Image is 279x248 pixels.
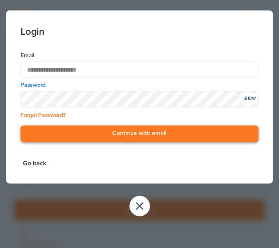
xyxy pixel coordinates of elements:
[20,112,66,119] a: Forgot Password?
[20,52,259,60] label: Email
[241,94,257,104] div: SHOW
[20,91,259,108] input: Input Password
[20,158,49,169] button: Go back
[20,62,259,78] input: Email Address
[129,196,150,216] button: Close
[20,10,259,37] h3: Login
[20,126,259,142] button: Continue with email
[20,81,259,90] label: Password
